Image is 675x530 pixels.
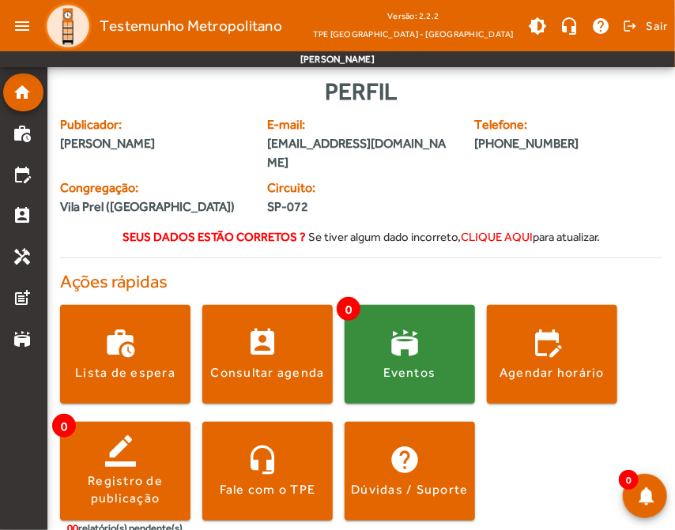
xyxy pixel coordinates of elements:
[267,134,455,172] span: [EMAIL_ADDRESS][DOMAIN_NAME]
[38,2,282,50] a: Testemunho Metropolitano
[13,329,32,348] mat-icon: stadium
[313,26,514,42] span: TPE [GEOGRAPHIC_DATA] - [GEOGRAPHIC_DATA]
[267,179,352,197] span: Circuito:
[267,197,352,216] span: SP-072
[345,422,475,521] button: Dúvidas / Suporte
[474,134,611,153] span: [PHONE_NUMBER]
[487,305,617,404] button: Agendar horário
[44,2,92,50] img: Logo TPE
[60,197,235,216] span: Vila Prel ([GEOGRAPHIC_DATA])
[75,364,175,382] div: Lista de espera
[13,165,32,184] mat-icon: edit_calendar
[500,364,605,382] div: Agendar horário
[220,481,316,498] div: Fale com o TPE
[60,115,248,134] span: Publicador:
[308,230,600,243] span: Se tiver algum dado incorreto, para atualizar.
[202,422,333,521] button: Fale com o TPE
[267,115,455,134] span: E-mail:
[337,297,360,321] span: 0
[13,288,32,307] mat-icon: post_add
[313,6,514,26] div: Versão: 2.2.2
[474,115,611,134] span: Telefone:
[52,414,76,438] span: 0
[6,10,38,42] mat-icon: menu
[100,13,282,39] span: Testemunho Metropolitano
[646,13,669,39] span: Sair
[13,124,32,143] mat-icon: work_history
[351,481,468,498] div: Dúvidas / Suporte
[384,364,436,382] div: Eventos
[60,422,190,521] button: Registro de publicação
[345,305,475,404] button: Eventos
[60,179,248,197] span: Congregação:
[13,83,32,102] mat-icon: home
[211,364,325,382] div: Consultar agenda
[13,206,32,225] mat-icon: perm_contact_calendar
[60,472,190,508] div: Registro de publicação
[461,230,533,243] span: clique aqui
[60,271,662,293] h4: Ações rápidas
[60,73,662,109] div: Perfil
[202,305,333,404] button: Consultar agenda
[123,230,306,243] strong: Seus dados estão corretos ?
[619,470,639,490] span: 0
[13,247,32,266] mat-icon: handyman
[620,14,669,38] button: Sair
[60,305,190,404] button: Lista de espera
[60,134,248,153] span: [PERSON_NAME]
